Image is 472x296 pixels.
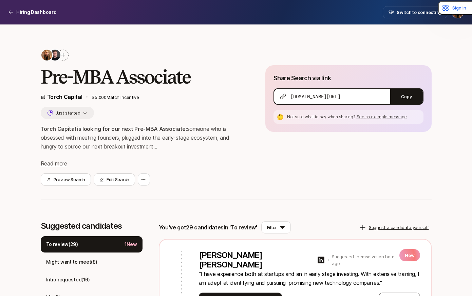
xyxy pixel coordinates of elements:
p: someone who is obsessed with meeting founders, plugged into the early-stage ecosystem, and hungry... [41,124,244,151]
span: See an example message [357,114,407,119]
p: You've got 29 candidates in 'To review' [159,223,257,232]
p: [PERSON_NAME] [PERSON_NAME] [199,250,315,269]
p: Share Search via link [273,73,331,83]
p: Not sure what to say when sharing? [287,114,421,120]
span: Switch to connecting [397,9,442,16]
div: 🤔 [276,113,284,121]
p: Might want to meet ( 8 ) [46,258,97,266]
a: Torch Capital [47,93,82,100]
span: [DOMAIN_NAME][URL] [290,93,340,100]
p: Hiring Dashboard [16,8,57,16]
p: Intro requested ( 16 ) [46,276,90,284]
button: Filter [261,221,291,233]
img: c777a5ab_2847_4677_84ce_f0fc07219358.jpg [41,50,52,60]
button: Switch to connecting [383,6,448,18]
p: To review ( 29 ) [46,240,78,248]
p: Suggested themselves an hour ago [332,253,397,267]
p: at [41,92,82,101]
strong: Torch Capital is looking for our next Pre-MBA Associate: [41,125,187,132]
p: New [399,249,420,261]
button: Edit Search [94,173,135,186]
button: Just started [41,107,94,119]
span: Read more [41,160,67,167]
p: 1 New [125,240,137,248]
button: Preview Search [41,173,91,186]
h2: Pre-MBA Associate [41,67,244,87]
button: Copy [390,89,423,104]
p: $5,000 Match Incentive [92,94,244,101]
p: Suggest a candidate yourself [369,224,429,231]
p: " I have experience both at startups and an in early stage investing. With extensive training, I ... [199,269,420,287]
img: 443a08ff_5109_4e9d_b0be_b9d460e71183.jpg [50,50,60,60]
p: Suggested candidates [41,221,143,231]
